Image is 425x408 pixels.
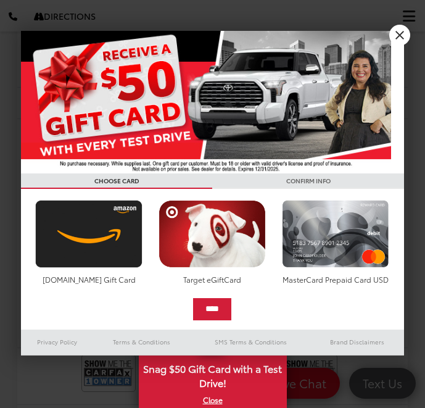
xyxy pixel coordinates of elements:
[140,356,286,393] span: Snag $50 Gift Card with a Test Drive!
[32,274,146,285] div: [DOMAIN_NAME] Gift Card
[279,200,392,268] img: mastercard.png
[93,335,190,349] a: Terms & Conditions
[21,335,92,349] a: Privacy Policy
[279,274,392,285] div: MasterCard Prepaid Card USD
[155,274,269,285] div: Target eGiftCard
[155,200,269,268] img: targetcard.png
[190,335,310,349] a: SMS Terms & Conditions
[21,173,212,189] h3: CHOOSE CARD
[311,335,404,349] a: Brand Disclaimers
[21,31,391,173] img: 55838_top_625864.jpg
[212,173,403,189] h3: CONFIRM INFO
[32,200,146,268] img: amazoncard.png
